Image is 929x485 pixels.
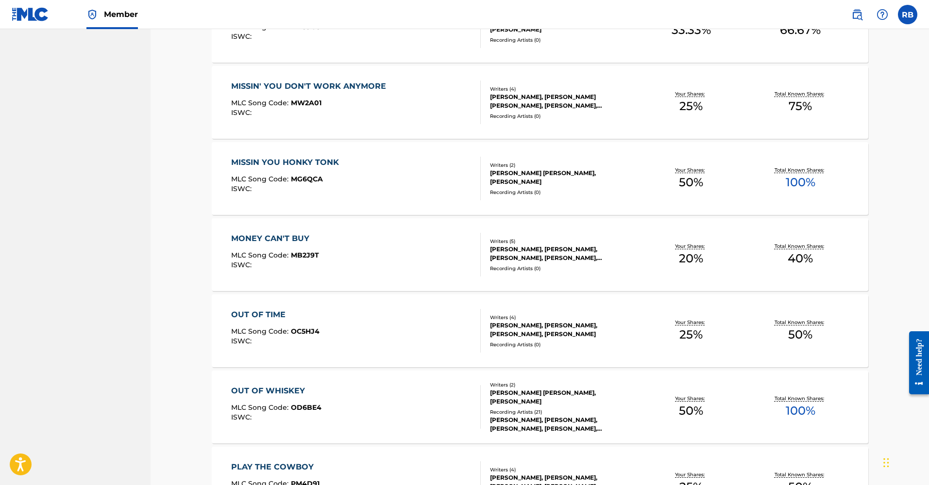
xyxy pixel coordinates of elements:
[490,466,637,473] div: Writers ( 4 )
[291,251,319,259] span: MB2J9T
[775,166,827,174] p: Total Known Shares:
[490,265,637,272] div: Recording Artists ( 0 )
[675,319,707,326] p: Your Shares:
[775,242,827,250] p: Total Known Shares:
[873,5,892,24] div: Help
[231,81,391,92] div: MISSIN' YOU DON'T WORK ANYMORE
[490,113,637,120] div: Recording Artists ( 0 )
[212,218,868,291] a: MONEY CAN'T BUYMLC Song Code:MB2J9TISWC:Writers (5)[PERSON_NAME], [PERSON_NAME], [PERSON_NAME], [...
[231,413,254,421] span: ISWC :
[291,327,320,336] span: OC5HJ4
[877,9,888,20] img: help
[786,402,815,420] span: 100 %
[212,371,868,443] a: OUT OF WHISKEYMLC Song Code:OD6BE4ISWC:Writers (2)[PERSON_NAME] [PERSON_NAME], [PERSON_NAME]Recor...
[490,341,637,348] div: Recording Artists ( 0 )
[789,97,812,115] span: 75 %
[490,381,637,388] div: Writers ( 2 )
[679,326,703,343] span: 25 %
[490,321,637,339] div: [PERSON_NAME], [PERSON_NAME], [PERSON_NAME], [PERSON_NAME]
[490,245,637,262] div: [PERSON_NAME], [PERSON_NAME], [PERSON_NAME], [PERSON_NAME], [PERSON_NAME]
[775,319,827,326] p: Total Known Shares:
[231,461,320,473] div: PLAY THE COWBOY
[490,388,637,406] div: [PERSON_NAME] [PERSON_NAME], [PERSON_NAME]
[675,471,707,478] p: Your Shares:
[231,337,254,345] span: ISWC :
[490,189,637,196] div: Recording Artists ( 0 )
[788,250,813,267] span: 40 %
[490,238,637,245] div: Writers ( 5 )
[104,9,138,20] span: Member
[679,250,703,267] span: 20 %
[231,32,254,41] span: ISWC :
[675,242,707,250] p: Your Shares:
[490,416,637,433] div: [PERSON_NAME], [PERSON_NAME], [PERSON_NAME], [PERSON_NAME], [PERSON_NAME]
[851,9,863,20] img: search
[898,5,917,24] div: User Menu
[212,294,868,367] a: OUT OF TIMEMLC Song Code:OC5HJ4ISWC:Writers (4)[PERSON_NAME], [PERSON_NAME], [PERSON_NAME], [PERS...
[231,327,291,336] span: MLC Song Code :
[679,174,703,191] span: 50 %
[786,174,815,191] span: 100 %
[291,403,321,412] span: OD6BE4
[490,36,637,44] div: Recording Artists ( 0 )
[788,326,812,343] span: 50 %
[490,408,637,416] div: Recording Artists ( 21 )
[12,7,49,21] img: MLC Logo
[679,97,703,115] span: 25 %
[490,314,637,321] div: Writers ( 4 )
[675,395,707,402] p: Your Shares:
[231,260,254,269] span: ISWC :
[902,322,929,404] iframe: Resource Center
[212,66,868,139] a: MISSIN' YOU DON'T WORK ANYMOREMLC Song Code:MW2A01ISWC:Writers (4)[PERSON_NAME], [PERSON_NAME] [P...
[231,108,254,117] span: ISWC :
[780,21,821,39] span: 66.67 %
[231,251,291,259] span: MLC Song Code :
[675,90,707,97] p: Your Shares:
[291,98,321,107] span: MW2A01
[231,385,321,397] div: OUT OF WHISKEY
[231,309,320,321] div: OUT OF TIME
[880,438,929,485] iframe: Chat Widget
[212,142,868,215] a: MISSIN YOU HONKY TONKMLC Song Code:MG6QCAISWC:Writers (2)[PERSON_NAME] [PERSON_NAME], [PERSON_NAM...
[490,93,637,110] div: [PERSON_NAME], [PERSON_NAME] [PERSON_NAME], [PERSON_NAME], [PERSON_NAME]
[231,98,291,107] span: MLC Song Code :
[679,402,703,420] span: 50 %
[883,448,889,477] div: Drag
[672,21,711,39] span: 33.33 %
[775,90,827,97] p: Total Known Shares:
[775,471,827,478] p: Total Known Shares:
[490,85,637,93] div: Writers ( 4 )
[231,403,291,412] span: MLC Song Code :
[231,184,254,193] span: ISWC :
[231,175,291,183] span: MLC Song Code :
[231,233,319,244] div: MONEY CAN'T BUY
[291,175,323,183] span: MG6QCA
[490,162,637,169] div: Writers ( 2 )
[86,9,98,20] img: Top Rightsholder
[675,166,707,174] p: Your Shares:
[231,157,344,168] div: MISSIN YOU HONKY TONK
[775,395,827,402] p: Total Known Shares:
[490,169,637,186] div: [PERSON_NAME] [PERSON_NAME], [PERSON_NAME]
[847,5,867,24] a: Public Search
